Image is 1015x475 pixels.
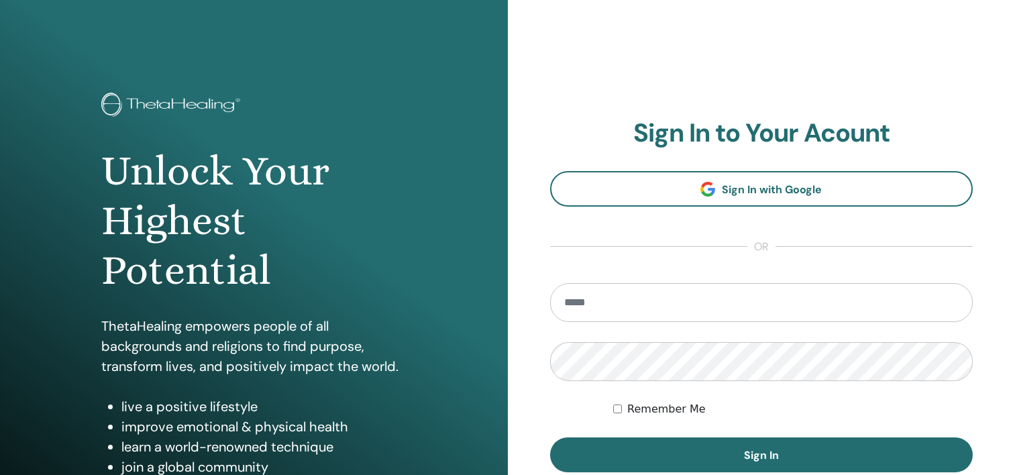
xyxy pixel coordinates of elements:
[744,448,779,462] span: Sign In
[747,239,776,255] span: or
[121,397,406,417] li: live a positive lifestyle
[121,417,406,437] li: improve emotional & physical health
[550,118,973,149] h2: Sign In to Your Acount
[722,182,822,197] span: Sign In with Google
[550,437,973,472] button: Sign In
[613,401,973,417] div: Keep me authenticated indefinitely or until I manually logout
[101,316,406,376] p: ThetaHealing empowers people of all backgrounds and religions to find purpose, transform lives, a...
[627,401,706,417] label: Remember Me
[550,171,973,207] a: Sign In with Google
[101,146,406,296] h1: Unlock Your Highest Potential
[121,437,406,457] li: learn a world-renowned technique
